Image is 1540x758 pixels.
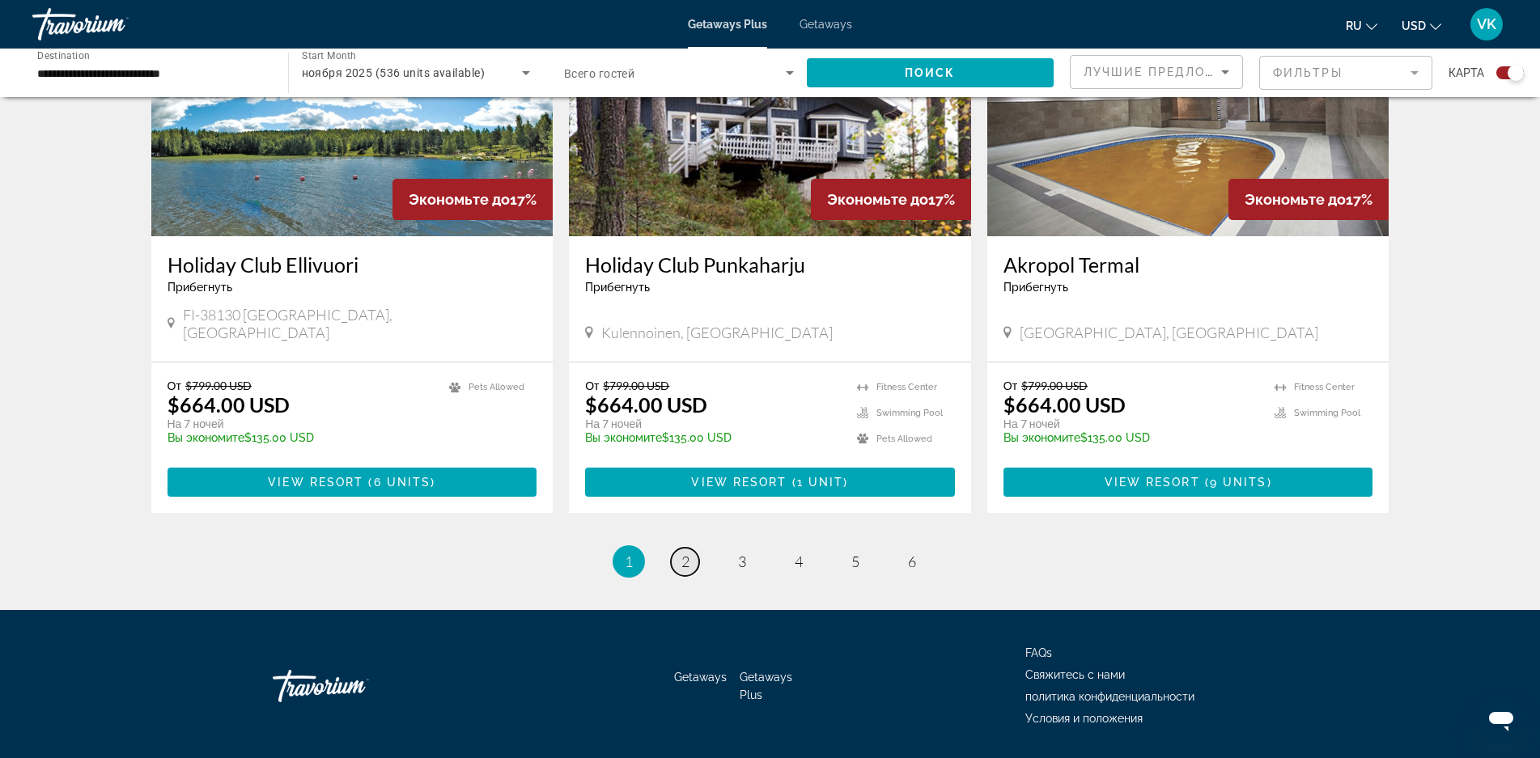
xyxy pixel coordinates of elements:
button: View Resort(9 units) [1003,468,1373,497]
span: USD [1402,19,1426,32]
p: $664.00 USD [585,392,707,417]
span: Swimming Pool [876,408,943,418]
span: ( ) [363,476,435,489]
span: ноября 2025 (536 units available) [302,66,485,79]
span: карта [1449,61,1484,84]
span: Pets Allowed [876,434,932,444]
span: 4 [795,553,803,570]
span: View Resort [691,476,787,489]
span: 2 [681,553,689,570]
span: 9 units [1210,476,1267,489]
button: User Menu [1466,7,1508,41]
span: От [168,379,181,392]
button: View Resort(6 units) [168,468,537,497]
div: 17% [1228,179,1389,220]
span: $799.00 USD [1021,379,1088,392]
span: ( ) [787,476,849,489]
span: Экономьте до [827,191,928,208]
span: FI-38130 [GEOGRAPHIC_DATA], [GEOGRAPHIC_DATA] [183,306,537,341]
a: FAQs [1025,646,1052,659]
span: 3 [738,553,746,570]
div: 17% [811,179,971,220]
mat-select: Sort by [1084,62,1229,82]
span: Destination [37,49,90,61]
span: 1 [625,553,633,570]
span: От [1003,379,1017,392]
p: $664.00 USD [168,392,290,417]
span: 6 units [374,476,431,489]
span: Fitness Center [876,382,937,392]
span: 6 [908,553,916,570]
iframe: Кнопка запуска окна обмена сообщениями [1475,693,1527,745]
p: $135.00 USD [1003,431,1259,444]
span: [GEOGRAPHIC_DATA], [GEOGRAPHIC_DATA] [1020,324,1318,341]
span: 5 [851,553,859,570]
span: Fitness Center [1294,382,1355,392]
a: Getaways [674,671,727,684]
span: Swimming Pool [1294,408,1360,418]
span: Экономьте до [409,191,510,208]
button: Filter [1259,55,1432,91]
a: Условия и положения [1025,712,1143,725]
a: Akropol Termal [1003,252,1373,277]
nav: Pagination [151,545,1389,578]
span: VK [1477,16,1496,32]
span: Прибегнуть [585,281,650,294]
span: 1 unit [797,476,844,489]
a: Getaways Plus [740,671,792,701]
span: Вы экономите [585,431,662,444]
span: ( ) [1200,476,1272,489]
span: View Resort [268,476,363,489]
button: Change currency [1402,14,1441,37]
p: $135.00 USD [585,431,841,444]
span: Вы экономите [168,431,244,444]
p: $664.00 USD [1003,392,1126,417]
a: Getaways [800,18,852,31]
button: View Resort(1 unit) [585,468,955,497]
span: Всего гостей [564,67,634,80]
p: На 7 ночей [168,417,434,431]
a: Holiday Club Ellivuori [168,252,537,277]
span: Вы экономите [1003,431,1080,444]
button: Change language [1346,14,1377,37]
p: $135.00 USD [168,431,434,444]
span: $799.00 USD [185,379,252,392]
span: Start Month [302,50,356,61]
span: Лучшие предложения [1084,66,1256,78]
div: 17% [392,179,553,220]
p: На 7 ночей [585,417,841,431]
span: Прибегнуть [1003,281,1068,294]
span: Поиск [905,66,956,79]
span: Pets Allowed [469,382,524,392]
span: ru [1346,19,1362,32]
a: политика конфиденциальности [1025,690,1194,703]
span: Экономьте до [1245,191,1346,208]
a: Holiday Club Punkaharju [585,252,955,277]
a: Travorium [32,3,194,45]
p: На 7 ночей [1003,417,1259,431]
span: Kulennoinen, [GEOGRAPHIC_DATA] [601,324,833,341]
a: Travorium [273,662,435,710]
span: View Resort [1105,476,1200,489]
button: Поиск [807,58,1054,87]
span: Прибегнуть [168,281,232,294]
a: Свяжитесь с нами [1025,668,1125,681]
a: Getaways Plus [688,18,767,31]
span: $799.00 USD [603,379,669,392]
span: От [585,379,599,392]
